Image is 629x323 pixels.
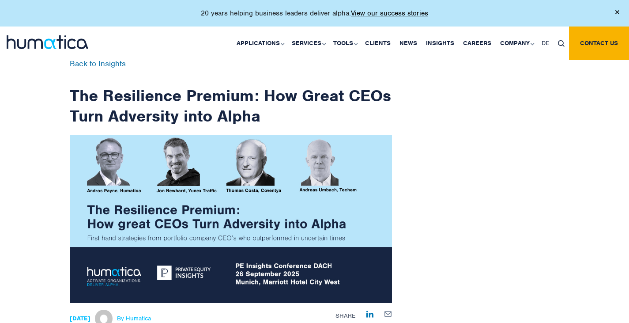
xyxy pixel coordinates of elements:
a: Careers [459,27,496,60]
img: logo [7,35,88,49]
h1: The Resilience Premium: How Great CEOs Turn Adversity into Alpha [70,60,392,126]
a: News [395,27,422,60]
strong: [DATE] [70,315,90,322]
span: By Humatica [117,315,151,322]
img: ndetails [70,135,392,303]
a: Share on LinkedIn [366,310,373,317]
a: DE [537,27,554,60]
a: Services [287,27,329,60]
a: Back to Insights [70,59,126,68]
a: Applications [232,27,287,60]
img: search_icon [558,40,565,47]
a: Tools [329,27,361,60]
img: mailby [384,311,392,317]
img: Share on LinkedIn [366,311,373,318]
a: Contact us [569,27,629,60]
a: Share by E-Mail [384,310,392,317]
span: DE [542,39,549,47]
a: Company [496,27,537,60]
a: Insights [422,27,459,60]
span: Share [335,312,355,319]
a: View our success stories [351,9,428,18]
a: Clients [361,27,395,60]
p: 20 years helping business leaders deliver alpha. [201,9,428,18]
